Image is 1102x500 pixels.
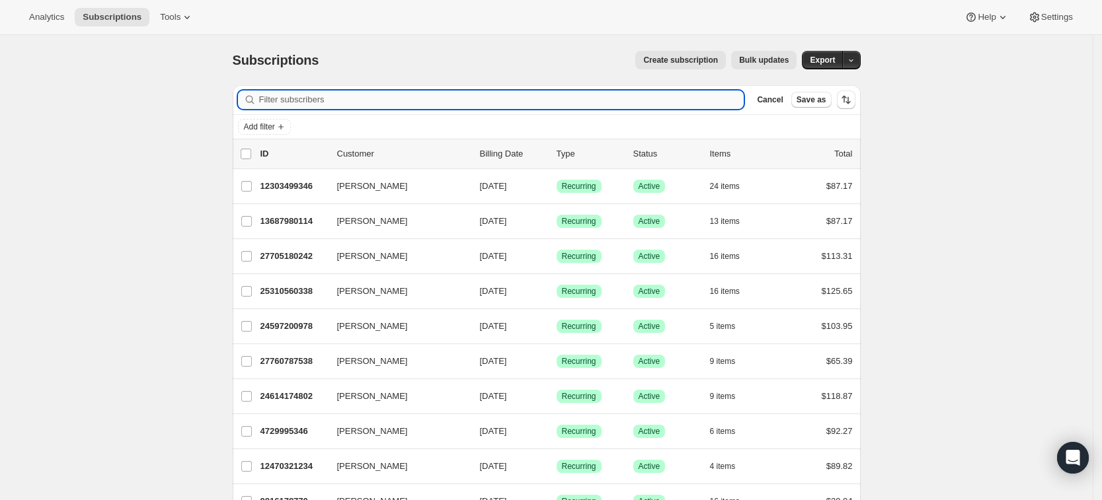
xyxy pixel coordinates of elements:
[710,461,736,472] span: 4 items
[834,147,852,161] p: Total
[1057,442,1089,474] div: Open Intercom Messenger
[260,460,327,473] p: 12470321234
[797,94,826,105] span: Save as
[710,181,740,192] span: 24 items
[639,216,660,227] span: Active
[329,176,461,197] button: [PERSON_NAME]
[822,286,853,296] span: $125.65
[562,286,596,297] span: Recurring
[710,251,740,262] span: 16 items
[260,282,853,301] div: 25310560338[PERSON_NAME][DATE]SuccessRecurringSuccessActive16 items$125.65
[826,181,853,191] span: $87.17
[329,421,461,442] button: [PERSON_NAME]
[260,215,327,228] p: 13687980114
[826,426,853,436] span: $92.27
[957,8,1017,26] button: Help
[710,212,754,231] button: 13 items
[480,461,507,471] span: [DATE]
[152,8,202,26] button: Tools
[260,147,327,161] p: ID
[562,216,596,227] span: Recurring
[259,90,744,109] input: Filter subscribers
[562,321,596,332] span: Recurring
[1041,12,1073,22] span: Settings
[731,51,797,69] button: Bulk updates
[480,426,507,436] span: [DATE]
[710,426,736,437] span: 6 items
[562,181,596,192] span: Recurring
[260,352,853,371] div: 27760787538[PERSON_NAME][DATE]SuccessRecurringSuccessActive9 items$65.39
[822,251,853,261] span: $113.31
[21,8,72,26] button: Analytics
[480,321,507,331] span: [DATE]
[710,317,750,336] button: 5 items
[260,390,327,403] p: 24614174802
[337,390,408,403] span: [PERSON_NAME]
[562,391,596,402] span: Recurring
[337,460,408,473] span: [PERSON_NAME]
[337,147,469,161] p: Customer
[826,461,853,471] span: $89.82
[337,320,408,333] span: [PERSON_NAME]
[639,181,660,192] span: Active
[978,12,996,22] span: Help
[710,457,750,476] button: 4 items
[639,391,660,402] span: Active
[329,246,461,267] button: [PERSON_NAME]
[260,422,853,441] div: 4729995346[PERSON_NAME][DATE]SuccessRecurringSuccessActive6 items$92.27
[480,181,507,191] span: [DATE]
[757,94,783,105] span: Cancel
[260,457,853,476] div: 12470321234[PERSON_NAME][DATE]SuccessRecurringSuccessActive4 items$89.82
[710,422,750,441] button: 6 items
[710,391,736,402] span: 9 items
[826,356,853,366] span: $65.39
[791,92,832,108] button: Save as
[822,391,853,401] span: $118.87
[329,316,461,337] button: [PERSON_NAME]
[562,356,596,367] span: Recurring
[826,216,853,226] span: $87.17
[739,55,789,65] span: Bulk updates
[337,285,408,298] span: [PERSON_NAME]
[260,317,853,336] div: 24597200978[PERSON_NAME][DATE]SuccessRecurringSuccessActive5 items$103.95
[260,285,327,298] p: 25310560338
[710,387,750,406] button: 9 items
[710,321,736,332] span: 5 items
[639,251,660,262] span: Active
[233,53,319,67] span: Subscriptions
[75,8,149,26] button: Subscriptions
[260,250,327,263] p: 27705180242
[837,90,855,109] button: Sort the results
[480,356,507,366] span: [DATE]
[337,215,408,228] span: [PERSON_NAME]
[260,147,853,161] div: IDCustomerBilling DateTypeStatusItemsTotal
[160,12,180,22] span: Tools
[752,92,788,108] button: Cancel
[329,386,461,407] button: [PERSON_NAME]
[635,51,726,69] button: Create subscription
[260,177,853,196] div: 12303499346[PERSON_NAME][DATE]SuccessRecurringSuccessActive24 items$87.17
[260,425,327,438] p: 4729995346
[710,352,750,371] button: 9 items
[1020,8,1081,26] button: Settings
[639,426,660,437] span: Active
[29,12,64,22] span: Analytics
[802,51,843,69] button: Export
[480,251,507,261] span: [DATE]
[260,212,853,231] div: 13687980114[PERSON_NAME][DATE]SuccessRecurringSuccessActive13 items$87.17
[643,55,718,65] span: Create subscription
[562,461,596,472] span: Recurring
[260,247,853,266] div: 27705180242[PERSON_NAME][DATE]SuccessRecurringSuccessActive16 items$113.31
[480,286,507,296] span: [DATE]
[260,355,327,368] p: 27760787538
[480,391,507,401] span: [DATE]
[557,147,623,161] div: Type
[562,426,596,437] span: Recurring
[238,119,291,135] button: Add filter
[480,216,507,226] span: [DATE]
[710,282,754,301] button: 16 items
[329,281,461,302] button: [PERSON_NAME]
[639,356,660,367] span: Active
[83,12,141,22] span: Subscriptions
[810,55,835,65] span: Export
